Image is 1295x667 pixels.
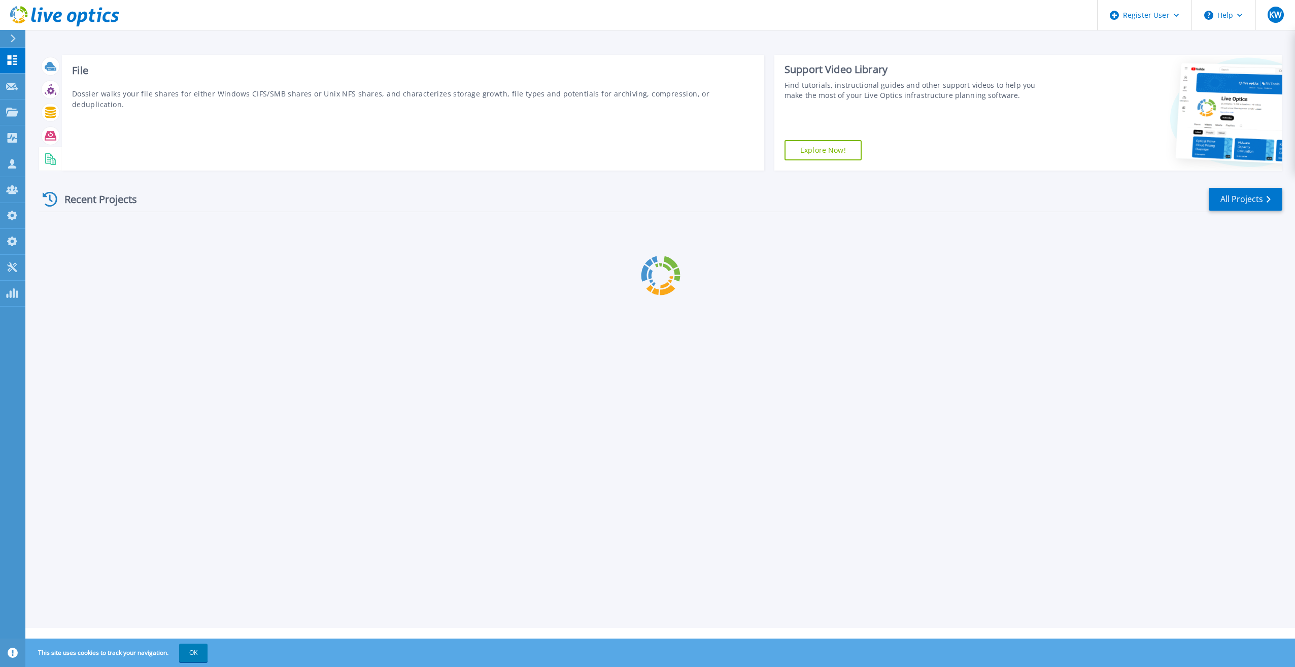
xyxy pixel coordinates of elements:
p: Dossier walks your file shares for either Windows CIFS/SMB shares or Unix NFS shares, and charact... [72,88,754,110]
button: OK [179,644,208,662]
div: Recent Projects [39,187,151,212]
a: Explore Now! [785,140,862,160]
a: All Projects [1209,188,1282,211]
div: Support Video Library [785,63,1047,76]
h3: File [72,65,754,76]
span: KW [1269,11,1282,19]
div: Find tutorials, instructional guides and other support videos to help you make the most of your L... [785,80,1047,101]
span: This site uses cookies to track your navigation. [28,644,208,662]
